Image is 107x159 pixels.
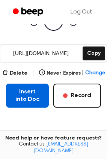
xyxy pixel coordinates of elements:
span: | [82,69,84,77]
span: | [32,69,35,78]
button: Delete [2,69,27,77]
button: Never Expires|Change [39,69,105,77]
span: Contact us [5,141,102,154]
span: Change [85,69,105,77]
a: [EMAIL_ADDRESS][DOMAIN_NAME] [34,142,88,154]
button: Record [53,84,101,108]
button: Insert into Doc [6,84,49,108]
a: Log Out [63,3,99,21]
a: Beep [8,5,50,19]
button: Copy [83,46,105,60]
